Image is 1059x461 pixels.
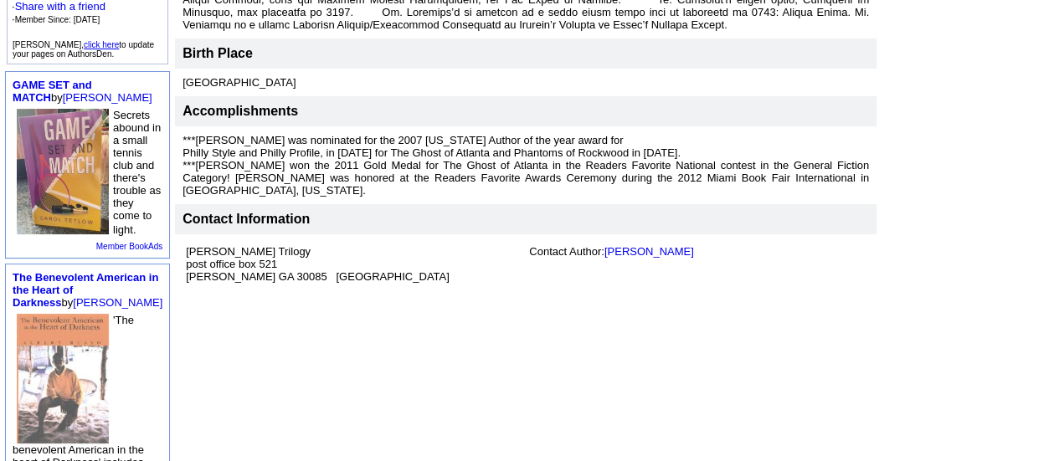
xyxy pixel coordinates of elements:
font: by [13,79,152,104]
font: Secrets abound in a small tennis club and there's trouble as they come to light. [113,109,161,236]
font: ***[PERSON_NAME] was nominated for the 2007 [US_STATE] Author of the year award for Philly Style ... [182,134,869,197]
font: Contact Information [182,212,310,226]
font: [PERSON_NAME] Trilogy post office box 521 [PERSON_NAME] GA 30085 [GEOGRAPHIC_DATA] [186,245,450,283]
font: Contact Author: [529,245,694,258]
a: [PERSON_NAME] [63,91,152,104]
img: 79294.JPG [17,109,109,234]
font: Birth Place [182,46,253,60]
font: [PERSON_NAME], to update your pages on AuthorsDen. [13,40,154,59]
font: by [13,271,162,309]
font: Member Since: [DATE] [15,15,100,24]
a: Member BookAds [96,242,162,251]
font: [GEOGRAPHIC_DATA] [182,76,296,89]
img: 16066.jpg [17,314,109,443]
a: [PERSON_NAME] [604,245,694,258]
a: [PERSON_NAME] [73,296,162,309]
a: The Benevolent American in the Heart of Darkness [13,271,158,309]
a: click here [84,40,119,49]
a: GAME SET and MATCH [13,79,92,104]
font: Accomplishments [182,104,298,118]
